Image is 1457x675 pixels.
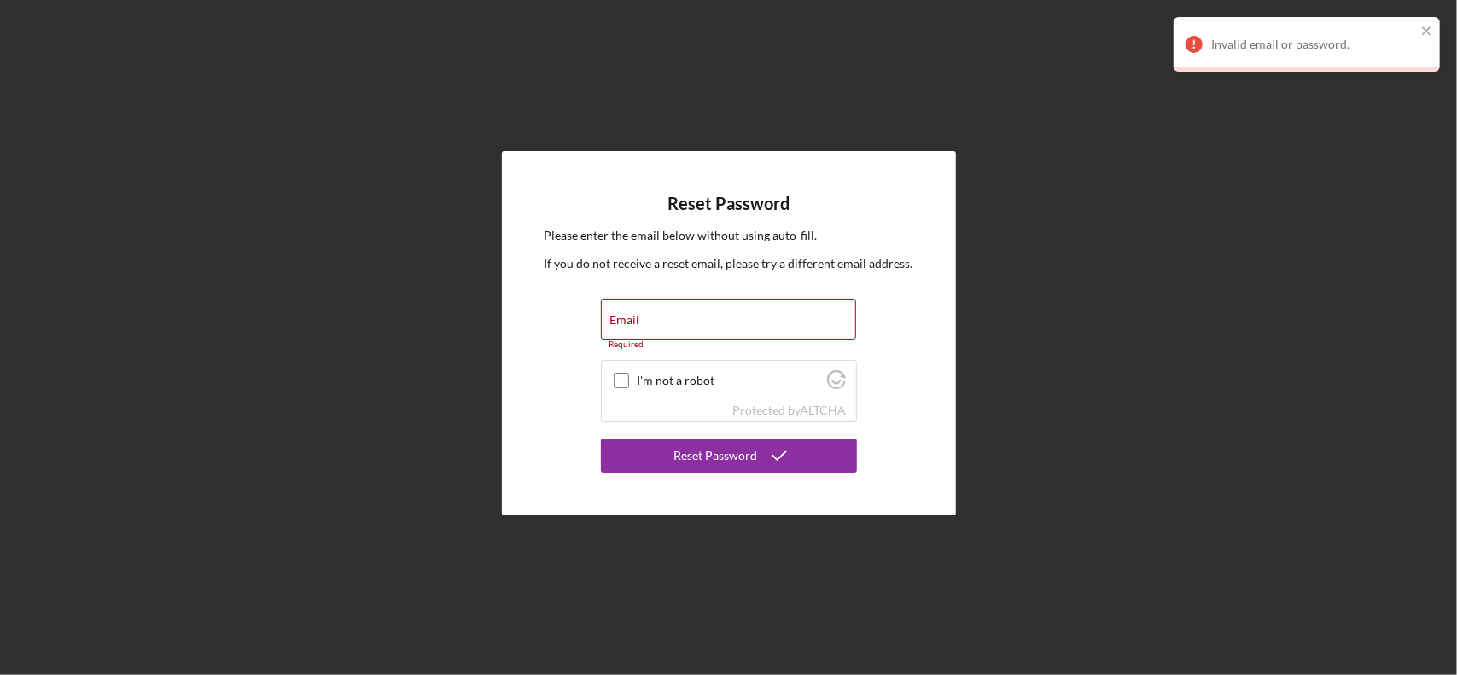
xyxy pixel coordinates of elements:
[601,340,857,350] div: Required
[637,374,822,387] label: I'm not a robot
[732,404,846,417] div: Protected by
[545,226,913,245] p: Please enter the email below without using auto-fill.
[1211,38,1416,51] div: Invalid email or password.
[667,194,790,213] h4: Reset Password
[800,403,846,417] a: Visit Altcha.org
[674,439,758,473] div: Reset Password
[1421,24,1433,40] button: close
[601,439,857,473] button: Reset Password
[827,377,846,392] a: Visit Altcha.org
[545,254,913,273] p: If you do not receive a reset email, please try a different email address.
[610,313,640,327] label: Email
